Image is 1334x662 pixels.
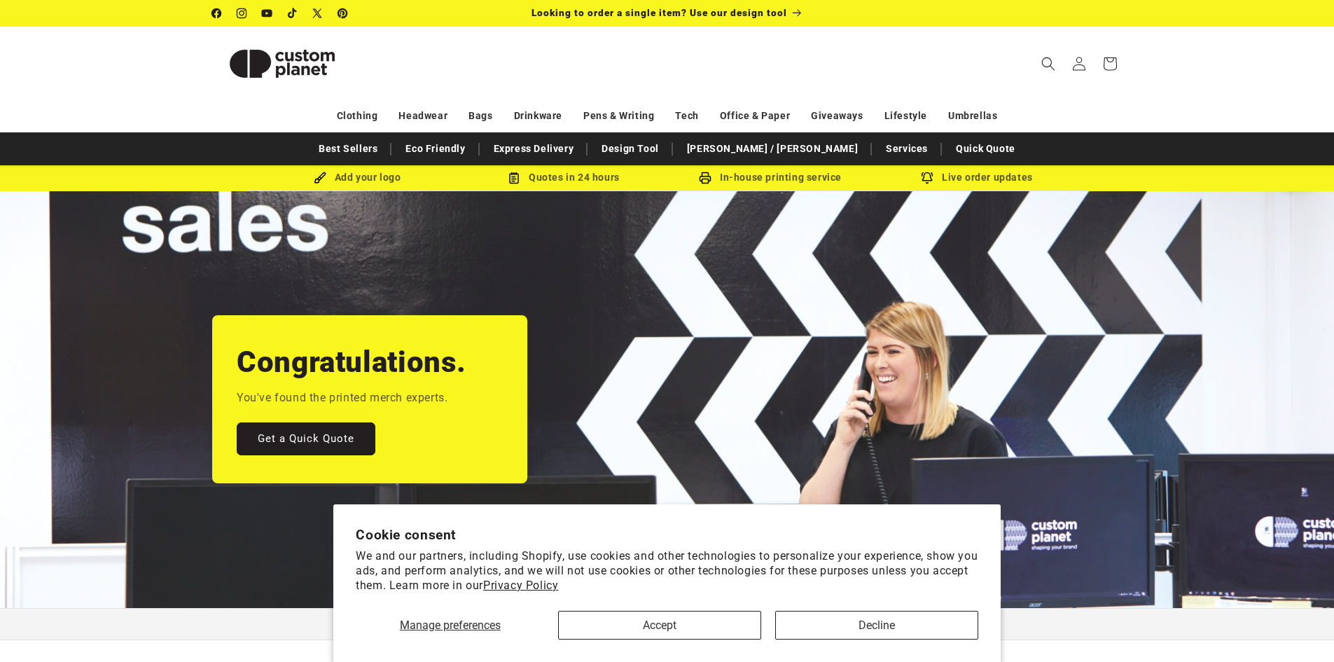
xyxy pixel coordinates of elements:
[558,611,761,640] button: Accept
[237,343,466,381] h2: Congratulations.
[879,137,935,161] a: Services
[811,104,863,128] a: Giveaways
[514,104,562,128] a: Drinkware
[483,579,558,592] a: Privacy Policy
[314,172,326,184] img: Brush Icon
[207,27,357,100] a: Custom Planet
[461,169,667,186] div: Quotes in 24 hours
[775,611,978,640] button: Decline
[356,549,978,593] p: We and our partners, including Shopify, use cookies and other technologies to personalize your ex...
[312,137,384,161] a: Best Sellers
[212,32,352,95] img: Custom Planet
[667,169,874,186] div: In-house printing service
[699,172,711,184] img: In-house printing
[356,611,544,640] button: Manage preferences
[487,137,581,161] a: Express Delivery
[237,422,375,455] a: Get a Quick Quote
[468,104,492,128] a: Bags
[720,104,790,128] a: Office & Paper
[531,7,787,18] span: Looking to order a single item? Use our design tool
[921,172,933,184] img: Order updates
[583,104,654,128] a: Pens & Writing
[884,104,927,128] a: Lifestyle
[680,137,865,161] a: [PERSON_NAME] / [PERSON_NAME]
[398,104,447,128] a: Headwear
[337,104,378,128] a: Clothing
[1033,48,1064,79] summary: Search
[254,169,461,186] div: Add your logo
[949,137,1022,161] a: Quick Quote
[948,104,997,128] a: Umbrellas
[400,619,501,632] span: Manage preferences
[237,388,447,408] p: You've found the printed merch experts.
[356,527,978,543] h2: Cookie consent
[675,104,698,128] a: Tech
[595,137,666,161] a: Design Tool
[508,172,520,184] img: Order Updates Icon
[398,137,472,161] a: Eco Friendly
[874,169,1081,186] div: Live order updates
